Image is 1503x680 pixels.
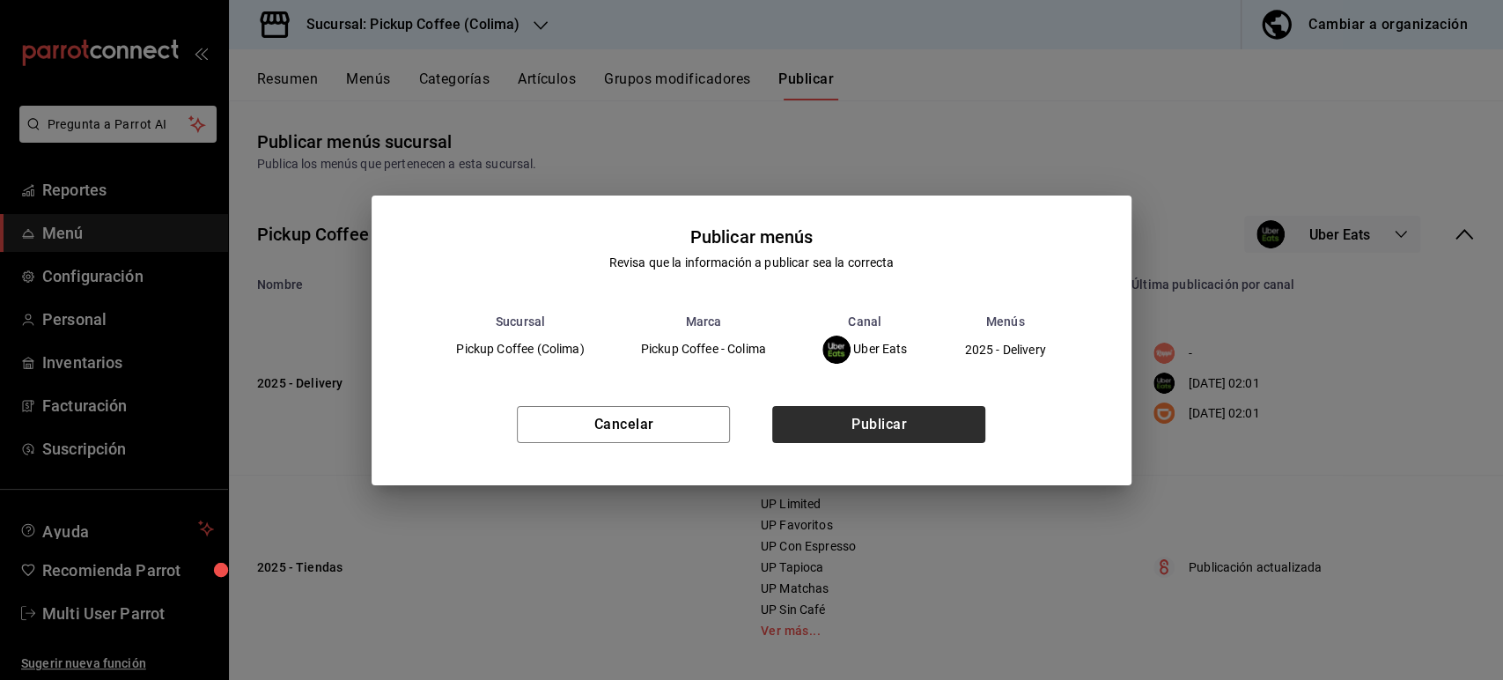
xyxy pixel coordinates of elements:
th: Marca [613,314,794,329]
div: Uber Eats [822,336,908,364]
button: Publicar [772,406,985,443]
div: Publicar menús [690,224,814,250]
td: Pickup Coffee (Colima) [428,329,612,371]
td: Pickup Coffee - Colima [613,329,794,371]
button: Cancelar [517,406,730,443]
th: Menús [935,314,1074,329]
span: 2025 - Delivery [964,344,1045,356]
th: Canal [794,314,936,329]
th: Sucursal [428,314,612,329]
div: Revisa que la información a publicar sea la correcta [609,254,895,272]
